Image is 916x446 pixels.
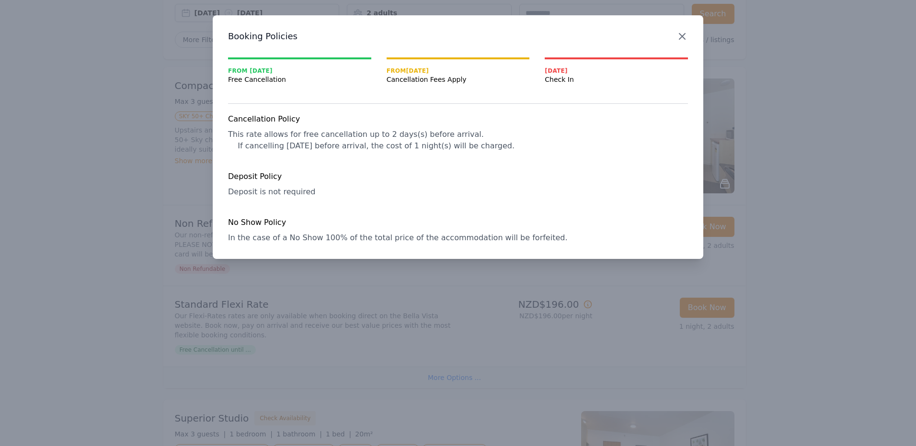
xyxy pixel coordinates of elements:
[545,75,688,84] span: Check In
[387,75,530,84] span: Cancellation Fees Apply
[228,75,371,84] span: Free Cancellation
[228,187,315,196] span: Deposit is not required
[228,113,688,125] h4: Cancellation Policy
[228,130,515,150] span: This rate allows for free cancellation up to 2 days(s) before arrival. If cancelling [DATE] befor...
[387,67,530,75] span: From [DATE]
[228,217,688,228] h4: No Show Policy
[228,67,371,75] span: From [DATE]
[545,67,688,75] span: [DATE]
[228,233,567,242] span: In the case of a No Show 100% of the total price of the accommodation will be forfeited.
[228,31,688,42] h3: Booking Policies
[228,171,688,182] h4: Deposit Policy
[228,57,688,84] nav: Progress mt-20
